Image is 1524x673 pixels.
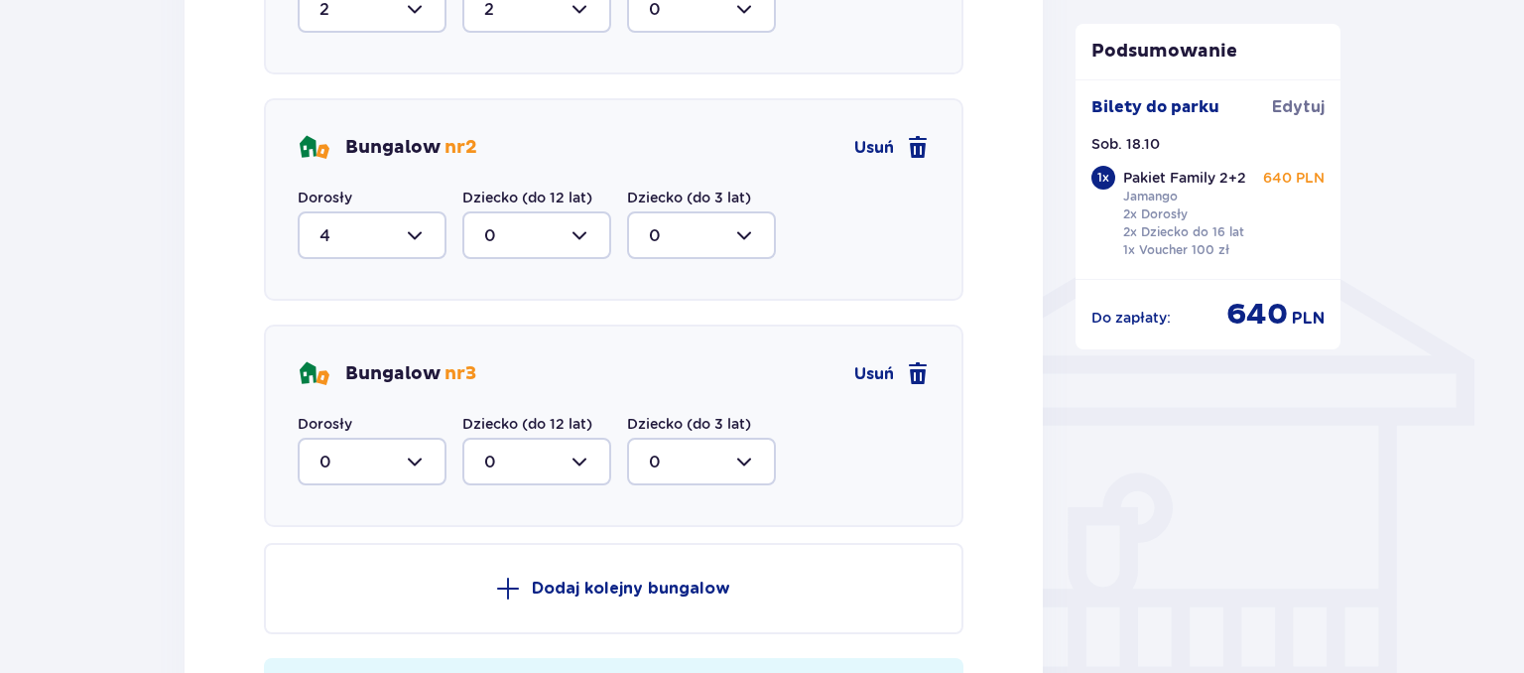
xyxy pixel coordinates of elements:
label: Dorosły [298,188,352,207]
p: Podsumowanie [1076,40,1341,64]
label: Dorosły [298,414,352,434]
div: 1 x [1091,166,1115,190]
img: bungalows Icon [298,358,329,390]
p: Dodaj kolejny bungalow [532,578,730,600]
p: 2x Dorosły 2x Dziecko do 16 lat 1x Voucher 100 zł [1123,205,1244,259]
img: bungalows Icon [298,132,329,164]
label: Dziecko (do 12 lat) [462,188,592,207]
button: Dodaj kolejny bungalow [264,543,963,634]
p: Pakiet Family 2+2 [1123,168,1246,188]
label: Dziecko (do 3 lat) [627,414,751,434]
span: PLN [1292,308,1325,330]
span: Usuń [854,363,894,385]
label: Dziecko (do 12 lat) [462,414,592,434]
p: Sob. 18.10 [1091,134,1160,154]
a: Usuń [854,136,930,160]
span: 640 [1226,296,1288,334]
span: nr 2 [444,136,477,159]
p: Do zapłaty : [1091,308,1171,328]
p: Bilety do parku [1091,96,1219,118]
span: nr 3 [444,362,476,385]
p: Bungalow [345,362,476,386]
span: Edytuj [1272,96,1325,118]
p: Bungalow [345,136,477,160]
a: Usuń [854,362,930,386]
span: Usuń [854,137,894,159]
p: Jamango [1123,188,1178,205]
p: 640 PLN [1263,168,1325,188]
label: Dziecko (do 3 lat) [627,188,751,207]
